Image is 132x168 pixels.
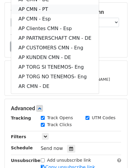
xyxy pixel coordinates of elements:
a: AP CUSTOMERS CMN - Eng [11,43,99,53]
label: Track Clicks [47,122,72,128]
h5: Advanced [11,105,121,112]
div: Chat-Widget [102,139,132,168]
strong: Schedule [11,145,33,150]
a: AP CMN - PT [11,5,99,14]
a: AP KUNDEN CMN - DE [11,53,99,62]
strong: Tracking [11,116,31,120]
strong: Unsubscribe [11,158,40,163]
label: Track Opens [47,115,73,121]
a: AP TORG NO TENEMOS- Eng [11,72,99,82]
a: AP TORG SI TENEMOS- Eng [11,62,99,72]
a: AP Clientes CMN - Esp [11,24,99,33]
a: AP CMN - Esp [11,14,99,24]
strong: Filters [11,134,26,139]
a: AP PARTNERSCHAFT CMN - DE [11,33,99,43]
iframe: Chat Widget [102,139,132,168]
a: AR CMN - DE [11,82,99,91]
span: Send now [41,146,63,151]
label: Add unsubscribe link [47,157,91,163]
label: UTM Codes [92,115,115,121]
